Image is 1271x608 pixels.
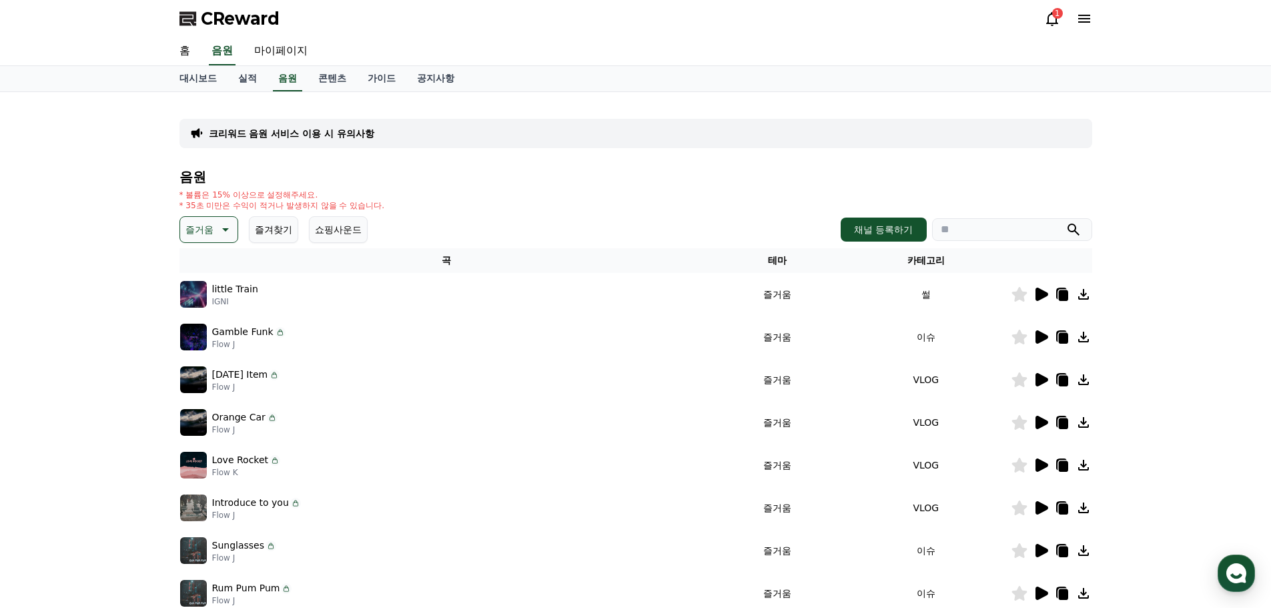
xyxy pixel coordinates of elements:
[713,529,841,572] td: 즐거움
[841,358,1010,401] td: VLOG
[212,581,280,595] p: Rum Pum Pum
[713,444,841,487] td: 즐거움
[357,66,406,91] a: 가이드
[212,453,269,467] p: Love Rocket
[212,467,281,478] p: Flow K
[713,358,841,401] td: 즐거움
[841,444,1010,487] td: VLOG
[841,248,1010,273] th: 카테고리
[179,190,385,200] p: * 볼륨은 15% 이상으로 설정해주세요.
[180,324,207,350] img: music
[713,401,841,444] td: 즐거움
[841,529,1010,572] td: 이슈
[180,580,207,607] img: music
[212,339,286,350] p: Flow J
[713,248,841,273] th: 테마
[309,216,368,243] button: 쇼핑사운드
[201,8,280,29] span: CReward
[180,495,207,521] img: music
[713,273,841,316] td: 즐거움
[1044,11,1060,27] a: 1
[841,316,1010,358] td: 이슈
[212,424,278,435] p: Flow J
[228,66,268,91] a: 실적
[212,296,258,307] p: IGNI
[249,216,298,243] button: 즐겨찾기
[180,452,207,479] img: music
[841,218,926,242] button: 채널 등록하기
[212,595,292,606] p: Flow J
[179,216,238,243] button: 즐거움
[179,170,1092,184] h4: 음원
[212,410,266,424] p: Orange Car
[406,66,465,91] a: 공지사항
[841,487,1010,529] td: VLOG
[180,409,207,436] img: music
[209,37,236,65] a: 음원
[212,368,268,382] p: [DATE] Item
[212,539,264,553] p: Sunglasses
[179,8,280,29] a: CReward
[1052,8,1063,19] div: 1
[841,401,1010,444] td: VLOG
[273,66,302,91] a: 음원
[713,487,841,529] td: 즐거움
[212,510,301,521] p: Flow J
[185,220,214,239] p: 즐거움
[180,537,207,564] img: music
[180,366,207,393] img: music
[169,66,228,91] a: 대시보드
[179,248,713,273] th: 곡
[169,37,201,65] a: 홈
[212,282,258,296] p: little Train
[308,66,357,91] a: 콘텐츠
[180,281,207,308] img: music
[209,127,374,140] a: 크리워드 음원 서비스 이용 시 유의사항
[179,200,385,211] p: * 35초 미만은 수익이 적거나 발생하지 않을 수 있습니다.
[713,316,841,358] td: 즐거움
[212,382,280,392] p: Flow J
[212,496,289,510] p: Introduce to you
[212,325,274,339] p: Gamble Funk
[244,37,318,65] a: 마이페이지
[212,553,276,563] p: Flow J
[841,273,1010,316] td: 썰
